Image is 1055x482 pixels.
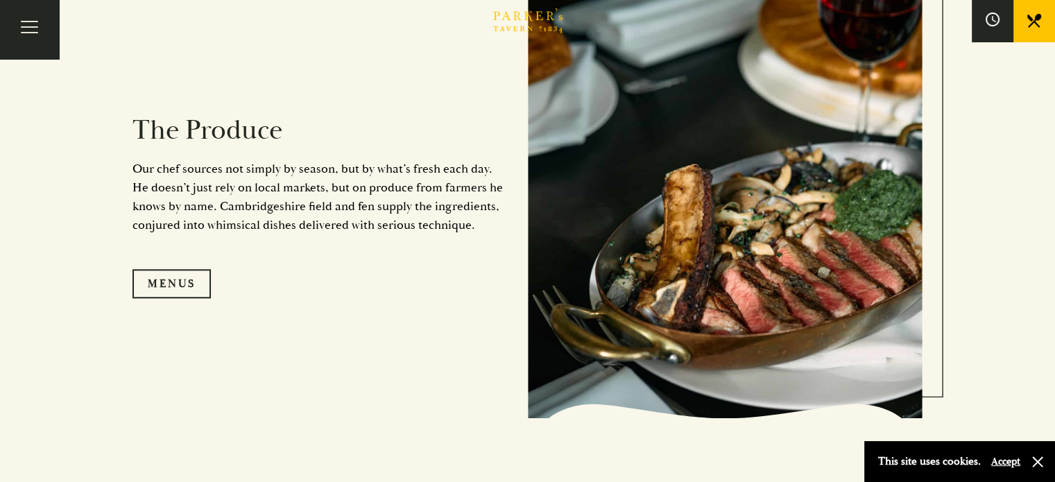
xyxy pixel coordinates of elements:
h2: The Produce [132,114,507,147]
p: This site uses cookies. [878,451,981,472]
a: Menus [132,269,211,298]
p: Our chef sources not simply by season, but by what’s fresh each day. He doesn’t just rely on loca... [132,160,507,234]
button: Close and accept [1031,455,1045,469]
button: Accept [991,455,1020,468]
